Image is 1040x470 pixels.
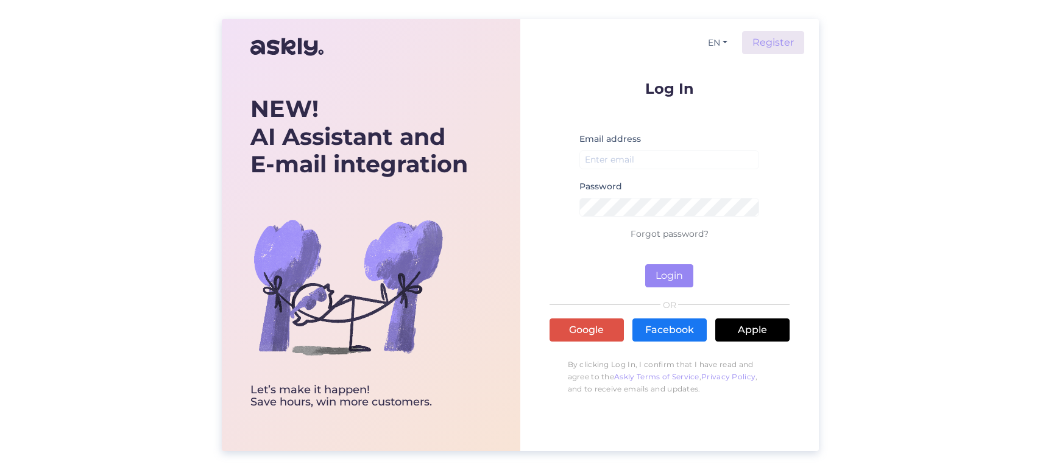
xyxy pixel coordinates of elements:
[701,372,755,381] a: Privacy Policy
[250,384,468,409] div: Let’s make it happen! Save hours, win more customers.
[579,180,622,193] label: Password
[250,32,324,61] img: Askly
[550,353,790,401] p: By clicking Log In, I confirm that I have read and agree to the , , and to receive emails and upd...
[614,372,699,381] a: Askly Terms of Service
[715,318,790,342] a: Apple
[632,318,707,342] a: Facebook
[645,264,693,287] button: Login
[742,31,804,54] a: Register
[250,189,445,384] img: bg-askly
[550,81,790,96] p: Log In
[579,150,760,169] input: Enter email
[250,94,319,123] b: NEW!
[250,95,468,178] div: AI Assistant and E-mail integration
[660,301,678,309] span: OR
[579,133,641,146] label: Email address
[550,318,624,342] a: Google
[703,34,732,52] button: EN
[631,228,709,239] a: Forgot password?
